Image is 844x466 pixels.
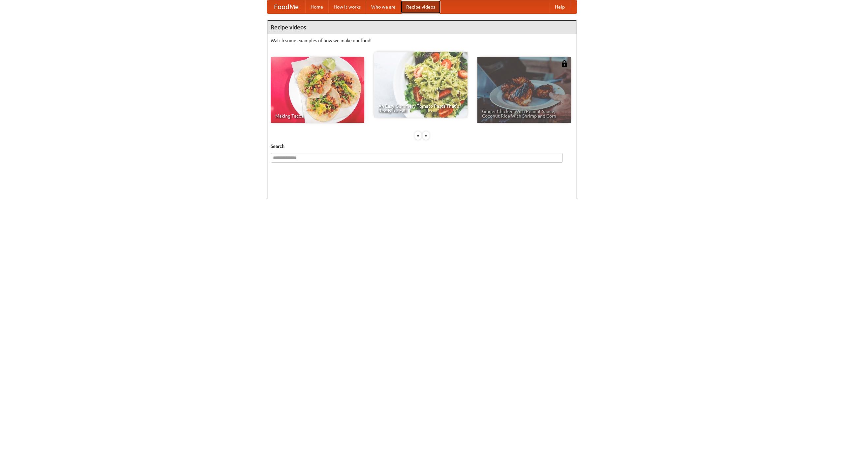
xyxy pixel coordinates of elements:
a: Who we are [366,0,401,14]
div: « [415,131,421,140]
p: Watch some examples of how we make our food! [271,37,573,44]
div: » [423,131,429,140]
a: FoodMe [267,0,305,14]
a: Home [305,0,328,14]
a: Recipe videos [401,0,440,14]
span: Making Tacos [275,114,360,118]
h5: Search [271,143,573,150]
a: An Easy, Summery Tomato Pasta That's Ready for Fall [374,52,467,118]
a: Making Tacos [271,57,364,123]
span: An Easy, Summery Tomato Pasta That's Ready for Fall [378,104,463,113]
h4: Recipe videos [267,21,577,34]
a: How it works [328,0,366,14]
a: Help [550,0,570,14]
img: 483408.png [561,60,568,67]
